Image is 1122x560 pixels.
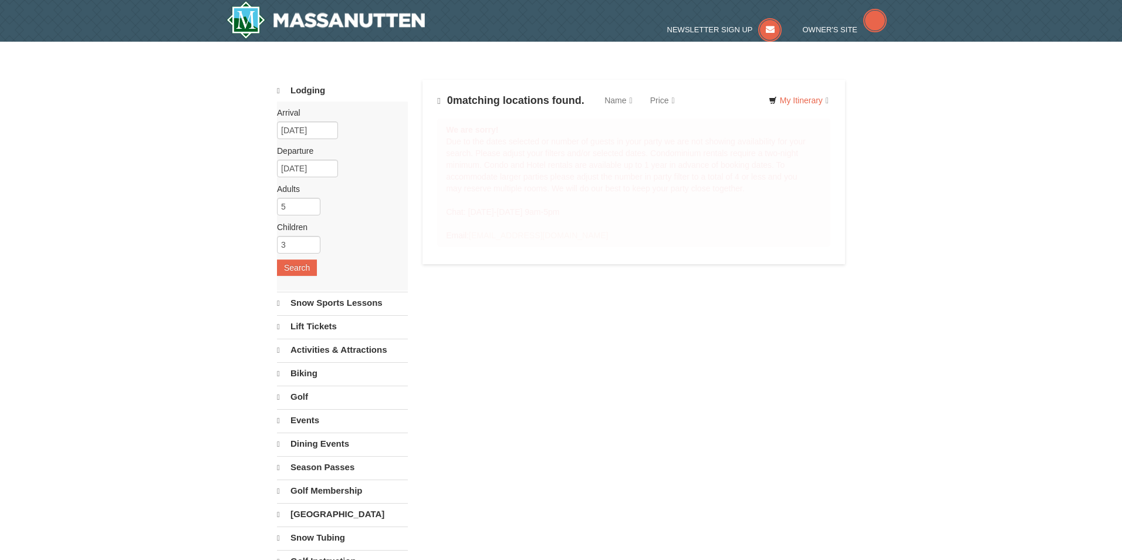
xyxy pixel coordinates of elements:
a: Snow Tubing [277,527,408,549]
a: Name [596,89,641,112]
a: Golf [277,386,408,408]
div: Due to the dates selected or number of guests in your party we are not showing availability for y... [437,119,830,247]
a: Golf Membership [277,480,408,502]
a: Biking [277,362,408,384]
a: Dining Events [277,433,408,455]
button: Search [277,259,317,276]
strong: We are sorry! [446,125,498,134]
a: Events [277,409,408,431]
a: Massanutten Resort [227,1,425,39]
label: Adults [277,183,399,195]
a: Lodging [277,80,408,102]
a: Activities & Attractions [277,339,408,361]
span: Owner's Site [803,25,858,34]
a: Price [641,89,684,112]
label: Children [277,221,399,233]
a: Owner's Site [803,25,887,34]
label: Departure [277,145,399,157]
a: Snow Sports Lessons [277,292,408,314]
label: Arrival [277,107,399,119]
a: My Itinerary [761,92,836,109]
a: [GEOGRAPHIC_DATA] [277,503,408,525]
span: Newsletter Sign Up [667,25,753,34]
a: Lift Tickets [277,315,408,338]
a: Season Passes [277,456,408,478]
a: Newsletter Sign Up [667,25,782,34]
img: Massanutten Resort Logo [227,1,425,39]
a: [EMAIL_ADDRESS][DOMAIN_NAME] [469,231,608,240]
